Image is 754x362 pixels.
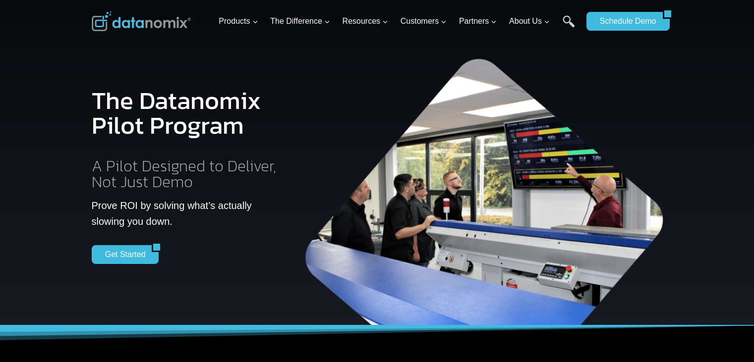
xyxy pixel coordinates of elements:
[509,15,550,28] span: About Us
[270,15,330,28] span: The Difference
[459,15,497,28] span: Partners
[92,158,284,190] h2: A Pilot Designed to Deliver, Not Just Demo
[92,80,284,146] h1: The Datanomix Pilot Program
[92,245,152,264] a: Get Started
[299,50,671,325] img: The Datanomix Production Monitoring Pilot Program
[401,15,447,28] span: Customers
[563,15,575,38] a: Search
[92,11,191,31] img: Datanomix
[215,5,581,38] nav: Primary Navigation
[92,198,284,229] p: Prove ROI by solving what’s actually slowing you down.
[343,15,388,28] span: Resources
[586,12,663,31] a: Schedule Demo
[219,15,258,28] span: Products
